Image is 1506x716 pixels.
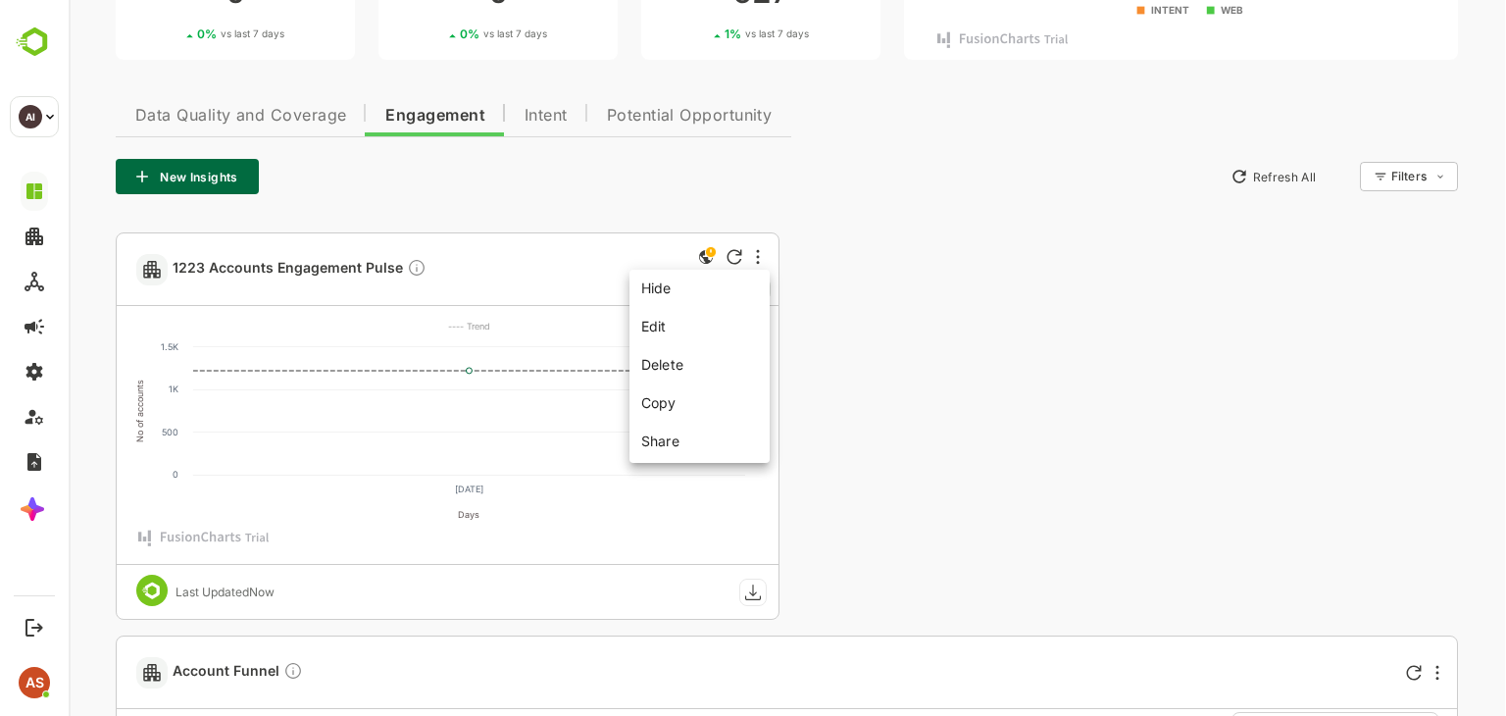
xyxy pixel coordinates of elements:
button: Logout [21,614,47,640]
div: AS [19,667,50,698]
div: AI [19,105,42,128]
li: Share [565,423,697,455]
li: Copy [565,384,697,421]
li: Hide [565,274,697,306]
li: Edit [565,308,697,344]
li: Delete [565,346,697,383]
img: BambooboxLogoMark.f1c84d78b4c51b1a7b5f700c9845e183.svg [10,24,60,61]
